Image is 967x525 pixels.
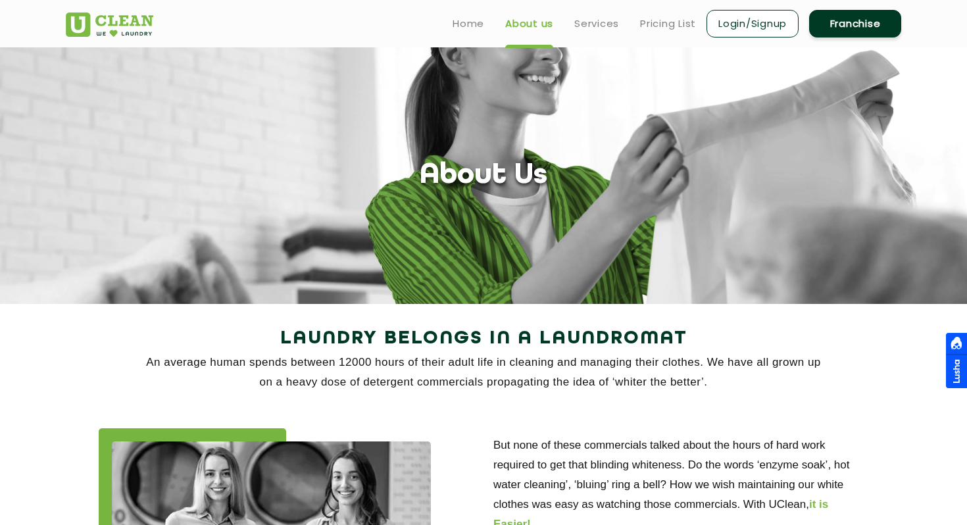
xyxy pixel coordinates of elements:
p: An average human spends between 12000 hours of their adult life in cleaning and managing their cl... [66,353,901,392]
a: Login/Signup [707,10,799,37]
a: Franchise [809,10,901,37]
a: About us [505,16,553,32]
a: Home [453,16,484,32]
h2: Laundry Belongs in a Laundromat [66,323,901,355]
h1: About Us [420,159,547,193]
a: Services [574,16,619,32]
a: Pricing List [640,16,696,32]
img: UClean Laundry and Dry Cleaning [66,12,153,37]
